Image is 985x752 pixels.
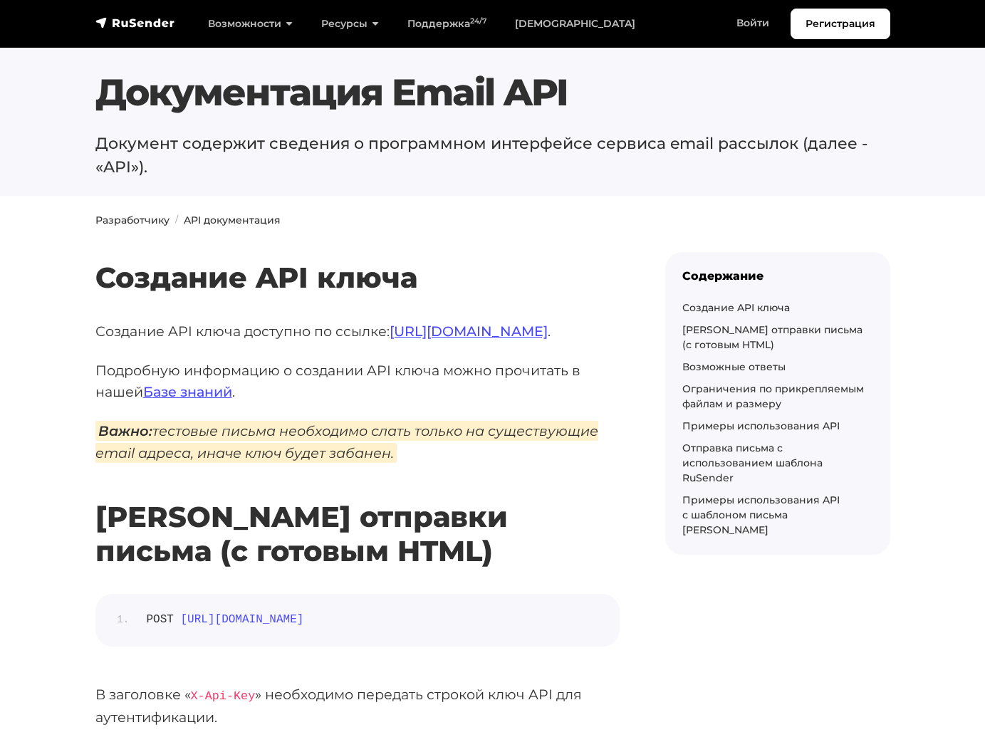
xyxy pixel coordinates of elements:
[98,422,152,439] b: Важно:
[181,613,304,626] span: [URL][DOMAIN_NAME]
[791,9,890,39] a: Регистрация
[682,419,840,432] a: Примеры использования API
[470,16,486,26] sup: 24/7
[95,320,620,343] p: Создание API ключа доступно по ссылке: .
[95,458,620,568] h2: [PERSON_NAME] отправки письма (с готовым HTML)
[95,16,175,30] img: RuSender
[147,613,174,626] span: POST
[393,9,501,38] a: Поддержка24/7
[682,493,840,536] a: Примеры использования API с шаблоном письма [PERSON_NAME]
[191,689,256,703] code: X-Api-Key
[95,684,620,728] p: В заголовке « » необходимо передать строкой ключ API для аутентификации.
[501,9,650,38] a: [DEMOGRAPHIC_DATA]
[682,360,786,373] a: Возможные ответы
[95,213,890,228] nav: breadcrumb
[682,269,873,283] div: Содержание
[390,323,548,340] a: [URL][DOMAIN_NAME]
[95,132,890,179] p: Документ содержит сведения о программном интерфейсе сервиса email рассылок (далее - «API»).
[682,301,790,314] a: Создание API ключа
[682,442,823,484] a: Отправка письма с использованием шаблона RuSender
[184,214,281,226] a: API документация
[95,360,620,403] p: Подробную информацию о создании API ключа можно прочитать в нашей .
[95,421,598,463] em: тестовые письма необходимо слать только на существующие email адреса, иначе ключ будет забанен.
[95,214,170,226] a: Разработчику
[722,9,783,38] a: Войти
[143,383,232,400] a: Базе знаний
[682,382,864,410] a: Ограничения по прикрепляемым файлам и размеру
[307,9,393,38] a: Ресурсы
[194,9,307,38] a: Возможности
[682,323,862,351] a: [PERSON_NAME] отправки письма (с готовым HTML)
[95,70,890,115] h1: Документация Email API
[95,219,620,295] h2: Создание API ключа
